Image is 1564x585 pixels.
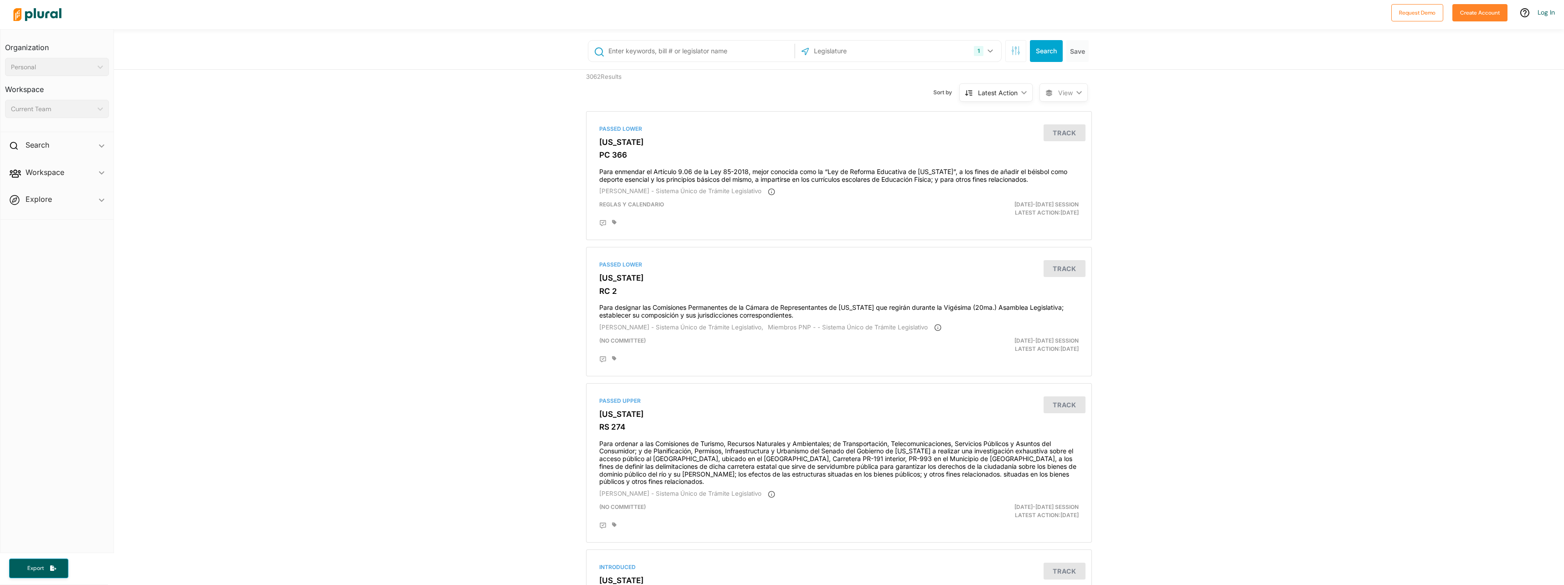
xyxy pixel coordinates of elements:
[599,287,1079,296] h3: RC 2
[599,138,1079,147] h3: [US_STATE]
[599,422,1079,431] h3: RS 274
[21,564,50,572] span: Export
[1030,40,1063,62] button: Search
[599,261,1079,269] div: Passed Lower
[599,187,761,195] span: [PERSON_NAME] - Sistema Único de Trámite Legislativo
[1058,88,1073,97] span: View
[933,88,959,97] span: Sort by
[921,200,1086,217] div: Latest Action: [DATE]
[607,42,792,60] input: Enter keywords, bill # or legislator name
[1452,7,1507,17] a: Create Account
[813,42,911,60] input: Legislature
[921,503,1086,519] div: Latest Action: [DATE]
[1014,503,1079,510] span: [DATE]-[DATE] Session
[599,436,1079,486] h4: Para ordenar a las Comisiones de Turismo, Recursos Naturales y Ambientales; de Transportación, Te...
[1452,4,1507,21] button: Create Account
[599,299,1079,319] h4: Para designar las Comisiones Permanentes de la Cámara de Representantes de [US_STATE] que regirán...
[5,34,109,54] h3: Organization
[921,337,1086,353] div: Latest Action: [DATE]
[612,522,617,528] div: Add tags
[599,220,607,227] div: Add Position Statement
[978,88,1018,97] div: Latest Action
[599,323,763,331] span: [PERSON_NAME] - Sistema Único de Trámite Legislativo,
[1538,8,1555,16] a: Log In
[11,104,94,114] div: Current Team
[599,273,1079,282] h3: [US_STATE]
[599,150,1079,159] h3: PC 366
[1014,201,1079,208] span: [DATE]-[DATE] Session
[11,62,94,72] div: Personal
[26,140,49,150] h2: Search
[970,42,999,60] button: 1
[599,410,1079,419] h3: [US_STATE]
[599,164,1079,184] h4: Para enmendar el Artículo 9.06 de la Ley 85-2018, mejor conocida como la “Ley de Reforma Educativ...
[5,76,109,96] h3: Workspace
[1391,7,1443,17] a: Request Demo
[599,563,1079,571] div: Introduced
[1044,260,1086,277] button: Track
[599,125,1079,133] div: Passed Lower
[1391,4,1443,21] button: Request Demo
[599,397,1079,405] div: Passed Upper
[599,356,607,363] div: Add Position Statement
[592,503,921,519] div: (no committee)
[9,559,68,578] button: Export
[1044,396,1086,413] button: Track
[592,337,921,353] div: (no committee)
[599,522,607,529] div: Add Position Statement
[768,323,928,331] span: Miembros PNP - - Sistema Único de Trámite Legislativo
[1014,337,1079,344] span: [DATE]-[DATE] Session
[612,356,617,361] div: Add tags
[974,46,983,56] div: 1
[1066,40,1089,62] button: Save
[1044,563,1086,580] button: Track
[579,70,709,104] div: 3062 Results
[1011,46,1020,54] span: Search Filters
[612,220,617,225] div: Add tags
[599,201,664,208] span: Reglas y Calendario
[599,576,1079,585] h3: [US_STATE]
[1044,124,1086,141] button: Track
[599,490,761,497] span: [PERSON_NAME] - Sistema Único de Trámite Legislativo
